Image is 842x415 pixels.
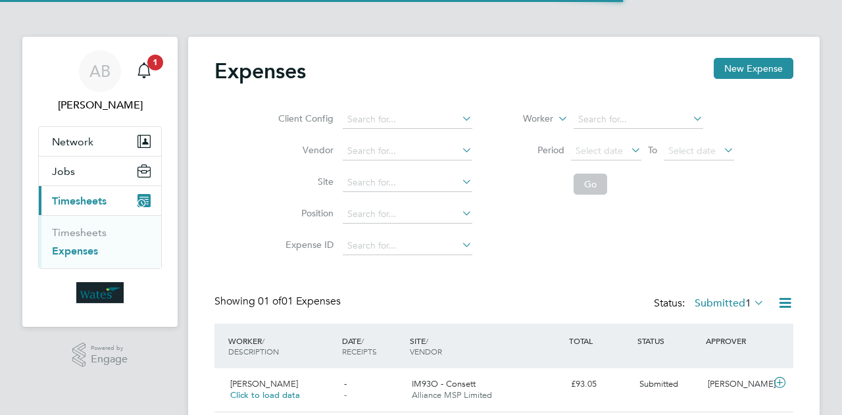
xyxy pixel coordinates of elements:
input: Search for... [343,142,472,160]
span: To [644,141,661,159]
span: Alliance MSP Limited [412,389,492,401]
span: 1 [147,55,163,70]
a: Timesheets [52,226,107,239]
span: Timesheets [52,195,107,207]
span: 01 of [258,295,282,308]
input: Search for... [343,205,472,224]
span: [PERSON_NAME] [230,378,298,389]
div: Timesheets [39,215,161,268]
nav: Main navigation [22,37,178,327]
button: Go [574,174,607,195]
span: IM93O - Consett [412,378,476,389]
input: Search for... [343,110,472,129]
div: SITE [407,329,566,363]
input: Search for... [574,110,703,129]
label: Vendor [274,144,334,156]
span: Select date [668,145,716,157]
div: WORKER [225,329,339,363]
div: [PERSON_NAME] [703,374,771,395]
a: 1 [131,50,157,92]
span: Jobs [52,165,75,178]
span: Powered by [91,343,128,354]
span: Andrew Bell [38,97,162,113]
input: Search for... [343,237,472,255]
a: Expenses [52,245,98,257]
div: £93.05 [566,374,634,395]
button: Network [39,127,161,156]
button: Jobs [39,157,161,185]
span: AB [89,62,111,80]
label: Submitted [695,297,764,310]
span: DESCRIPTION [228,346,279,356]
label: Position [274,207,334,219]
a: Powered byEngage [72,343,128,368]
span: 01 Expenses [258,295,341,308]
div: Showing [214,295,343,308]
label: Expense ID [274,239,334,251]
div: TOTAL [566,329,634,353]
span: / [426,335,428,346]
label: Worker [494,112,553,126]
span: RECEIPTS [342,346,377,356]
div: DATE [339,329,407,363]
span: - [344,389,347,401]
span: Network [52,135,93,148]
a: Go to home page [38,282,162,303]
button: Timesheets [39,186,161,215]
label: Client Config [274,112,334,124]
button: New Expense [714,58,793,79]
span: / [361,335,364,346]
div: APPROVER [703,329,771,353]
a: AB[PERSON_NAME] [38,50,162,113]
img: wates-logo-retina.png [76,282,124,303]
span: Select date [576,145,623,157]
span: Submitted [639,378,678,389]
div: STATUS [634,329,703,353]
div: Status: [654,295,767,313]
span: 1 [745,297,751,310]
span: - [344,378,347,389]
h2: Expenses [214,58,306,84]
input: Search for... [343,174,472,192]
span: Click to load data [230,389,300,401]
label: Period [505,144,564,156]
span: Engage [91,354,128,365]
span: / [262,335,264,346]
label: Site [274,176,334,187]
span: VENDOR [410,346,442,356]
